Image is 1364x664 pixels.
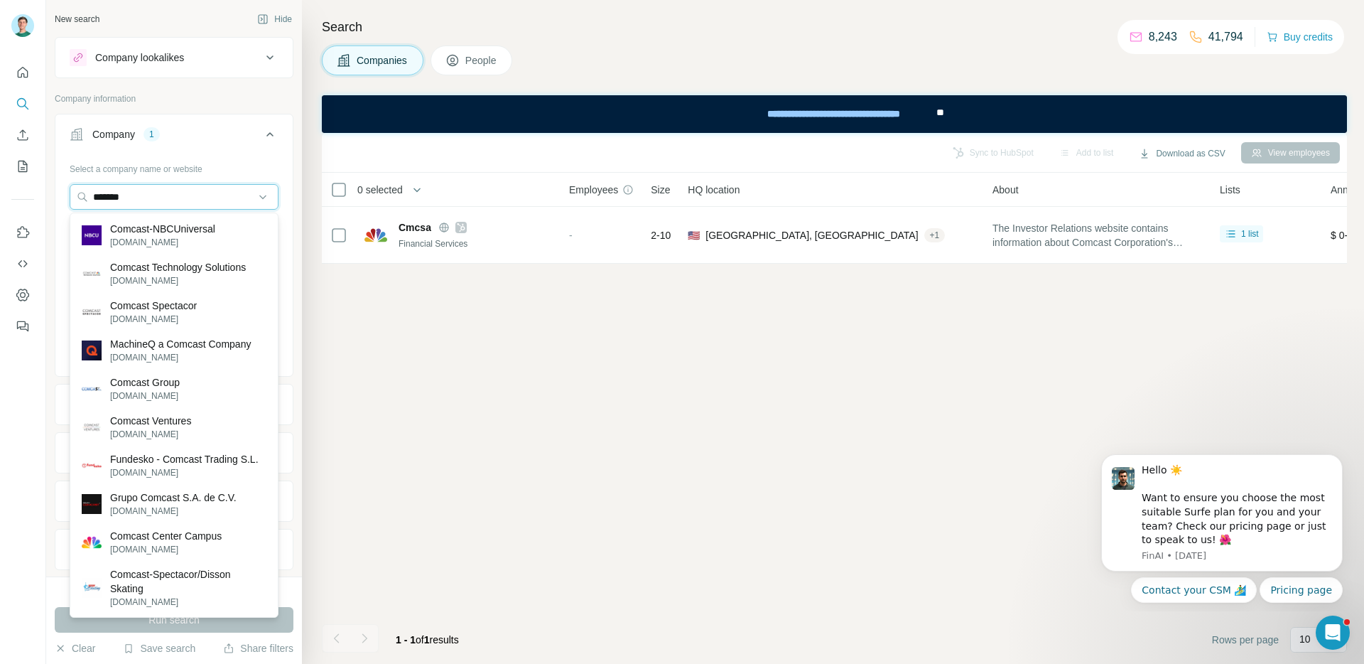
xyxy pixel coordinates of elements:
[11,91,34,117] button: Search
[992,221,1203,250] span: The Investor Relations website contains information about Comcast Corporation's business for stoc...
[399,237,552,250] div: Financial Services
[110,299,197,313] p: Comcast Spectacor
[1299,632,1311,646] p: 10
[110,236,215,249] p: [DOMAIN_NAME]
[1267,27,1333,47] button: Buy credits
[82,341,102,360] img: MachineQ a Comcast Company
[11,122,34,148] button: Enrich CSV
[82,225,102,245] img: Comcast-NBCUniversal
[55,641,95,655] button: Clear
[55,484,293,518] button: Annual revenue ($)
[1149,28,1177,45] p: 8,243
[55,13,99,26] div: New search
[110,313,197,326] p: [DOMAIN_NAME]
[82,417,102,437] img: Comcast Ventures
[705,228,918,242] span: [GEOGRAPHIC_DATA], [GEOGRAPHIC_DATA]
[357,53,408,68] span: Companies
[364,224,387,247] img: Logo of Cmcsa
[110,529,222,543] p: Comcast Center Campus
[110,505,237,518] p: [DOMAIN_NAME]
[465,53,498,68] span: People
[1212,633,1279,647] span: Rows per page
[92,127,135,141] div: Company
[55,436,293,470] button: HQ location
[11,154,34,179] button: My lists
[110,390,180,402] p: [DOMAIN_NAME]
[110,274,246,287] p: [DOMAIN_NAME]
[223,641,293,655] button: Share filters
[11,314,34,339] button: Feedback
[1241,227,1259,240] span: 1 list
[110,337,251,351] p: MachineQ a Comcast Company
[992,183,1019,197] span: About
[1080,441,1364,611] iframe: Intercom notifications message
[110,491,237,505] p: Grupo Comcast S.A. de C.V.
[110,222,215,236] p: Comcast-NBCUniversal
[110,452,259,466] p: Fundesko - Comcast Trading S.L.
[123,641,195,655] button: Save search
[82,302,102,322] img: Comcast Spectacor
[110,351,251,364] p: [DOMAIN_NAME]
[55,387,293,422] button: Industry
[322,95,1347,133] iframe: Banner
[82,456,102,476] img: Fundesko - Comcast Trading S.L.
[396,634,416,646] span: 1 - 1
[11,60,34,85] button: Quick start
[322,17,1347,37] h4: Search
[110,543,222,556] p: [DOMAIN_NAME]
[55,532,293,567] button: Employees (size)
[424,634,430,646] span: 1
[651,228,671,242] span: 2-10
[399,220,431,235] span: Cmcsa
[1220,183,1240,197] span: Lists
[110,414,191,428] p: Comcast Ventures
[247,9,302,30] button: Hide
[651,183,670,197] span: Size
[82,532,102,552] img: Comcast Center Campus
[1208,28,1243,45] p: 41,794
[70,157,278,176] div: Select a company name or website
[110,596,266,609] p: [DOMAIN_NAME]
[1129,143,1235,164] button: Download as CSV
[82,494,102,514] img: Grupo Comcast S.A. de C.V.
[11,14,34,37] img: Avatar
[82,379,102,399] img: Comcast Group
[82,578,102,598] img: Comcast-Spectacor/Disson Skating
[55,117,293,157] button: Company1
[11,282,34,308] button: Dashboard
[416,634,424,646] span: of
[688,228,700,242] span: 🇺🇸
[110,260,246,274] p: Comcast Technology Solutions
[110,375,180,390] p: Comcast Group
[11,220,34,245] button: Use Surfe on LinkedIn
[569,183,618,197] span: Employees
[1331,230,1362,241] span: $ 0-1M
[396,634,459,646] span: results
[55,41,293,75] button: Company lookalikes
[1316,616,1350,650] iframe: Intercom live chat
[110,567,266,596] p: Comcast-Spectacor/Disson Skating
[82,264,102,284] img: Comcast Technology Solutions
[110,428,191,441] p: [DOMAIN_NAME]
[95,50,184,65] div: Company lookalikes
[924,229,946,242] div: + 1
[110,466,259,479] p: [DOMAIN_NAME]
[11,251,34,277] button: Use Surfe API
[569,230,573,241] span: -
[144,128,160,141] div: 1
[55,92,293,105] p: Company information
[357,183,403,197] span: 0 selected
[688,183,740,197] span: HQ location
